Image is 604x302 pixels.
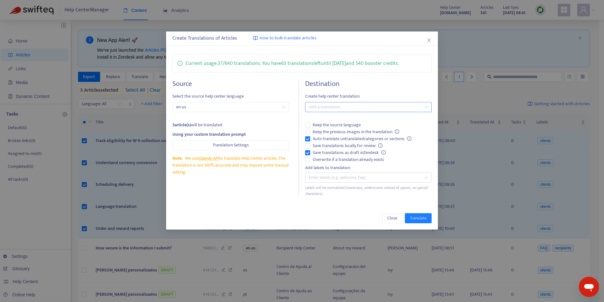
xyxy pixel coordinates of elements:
[213,142,249,149] span: Translation Settings
[186,60,399,67] p: Current usage: 37 / 640 translations . You have 63 translations left until [DATE] and 540 booster...
[378,143,383,148] span: info-circle
[305,185,431,197] div: Labels will be normalized (lowercase, underscores instead of spaces, no special characters).
[395,129,399,134] span: info-circle
[305,164,431,171] div: Add labels to translation
[172,93,289,100] span: Select the source help center language
[305,80,431,88] h4: Destination
[172,155,182,162] span: Note:
[310,156,387,163] span: Overwrite if a translation already exists
[172,122,289,128] div: will be translated
[172,35,431,42] div: Create Translations of Articles
[172,155,289,176] div: We use to translate Help Center articles. The translation is not 100% accurate and may require so...
[199,155,219,162] a: OpenAI API
[305,93,431,100] span: Create help center translation
[310,128,402,135] span: Keep the previous images in the translation
[310,142,385,149] span: Save translations locally for review
[427,38,432,43] span: close
[381,150,386,155] span: info-circle
[172,131,289,138] div: Using your custom translation prompt
[387,215,397,222] span: Close
[172,80,289,88] h4: Source
[405,213,432,223] button: Translate
[310,135,414,142] span: Auto-translate untranslated categories or sections
[310,149,388,156] span: Save translations as draft in Zendesk
[260,35,316,42] span: How to bulk translate articles
[426,37,433,44] button: Close
[253,35,316,42] a: How to bulk translate articles
[172,140,289,150] button: Translation Settings
[253,36,258,41] img: image-link
[579,277,599,297] iframe: Button to launch messaging window
[407,136,411,141] span: info-circle
[176,102,285,112] span: en-us
[382,213,402,223] button: Close
[177,60,182,66] span: info-circle
[310,122,363,128] span: Keep the source language
[172,121,191,128] strong: 5 article(s)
